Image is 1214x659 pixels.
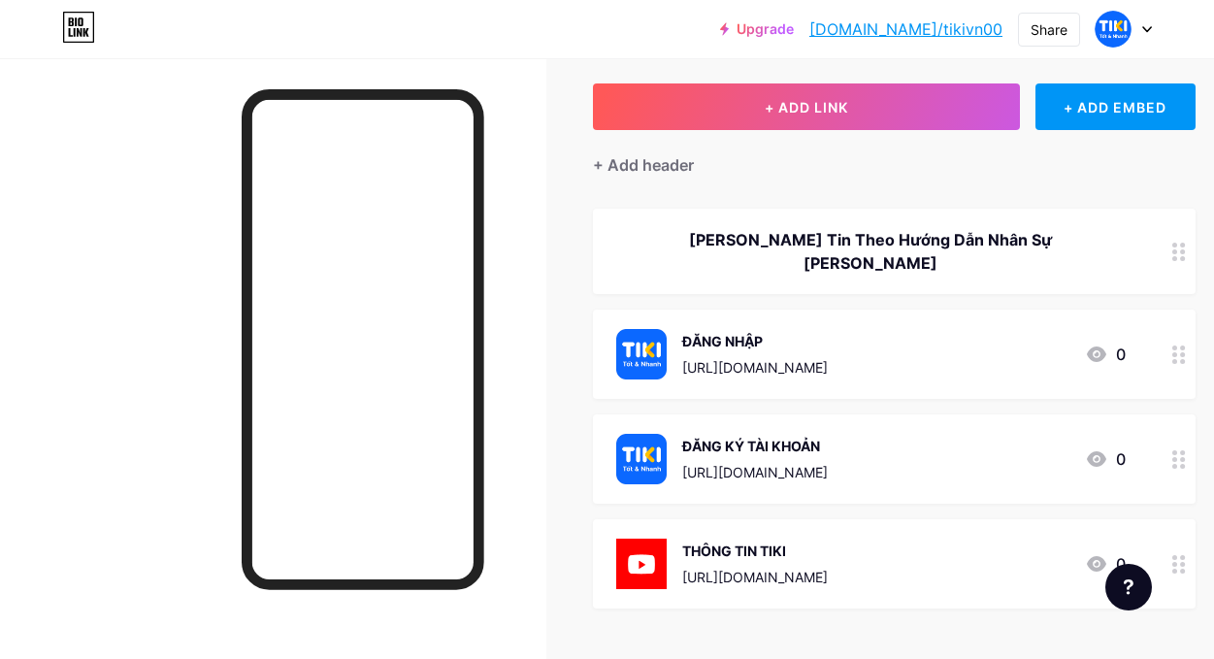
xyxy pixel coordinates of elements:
div: 0 [1085,343,1126,366]
div: 0 [1085,447,1126,471]
img: THÔNG TIN TIKI [616,539,667,589]
div: [PERSON_NAME] Tin Theo Hướng Dẫn Nhân Sự [PERSON_NAME] [616,228,1126,275]
img: ĐĂNG NHẬP [616,329,667,379]
div: ĐĂNG KÝ TÀI KHOẢN [682,436,828,456]
span: + ADD LINK [765,99,848,115]
div: [URL][DOMAIN_NAME] [682,357,828,378]
div: + ADD EMBED [1035,83,1196,130]
div: Share [1031,19,1067,40]
img: Đạt Nguyễn Thành [1095,11,1132,48]
a: Upgrade [720,21,794,37]
div: THÔNG TIN TIKI [682,541,828,561]
div: ĐĂNG NHẬP [682,331,828,351]
img: ĐĂNG KÝ TÀI KHOẢN [616,434,667,484]
div: [URL][DOMAIN_NAME] [682,462,828,482]
button: + ADD LINK [593,83,1020,130]
div: 0 [1085,552,1126,576]
a: [DOMAIN_NAME]/tikivn00 [809,17,1002,41]
div: + Add header [593,153,694,177]
div: [URL][DOMAIN_NAME] [682,567,828,587]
